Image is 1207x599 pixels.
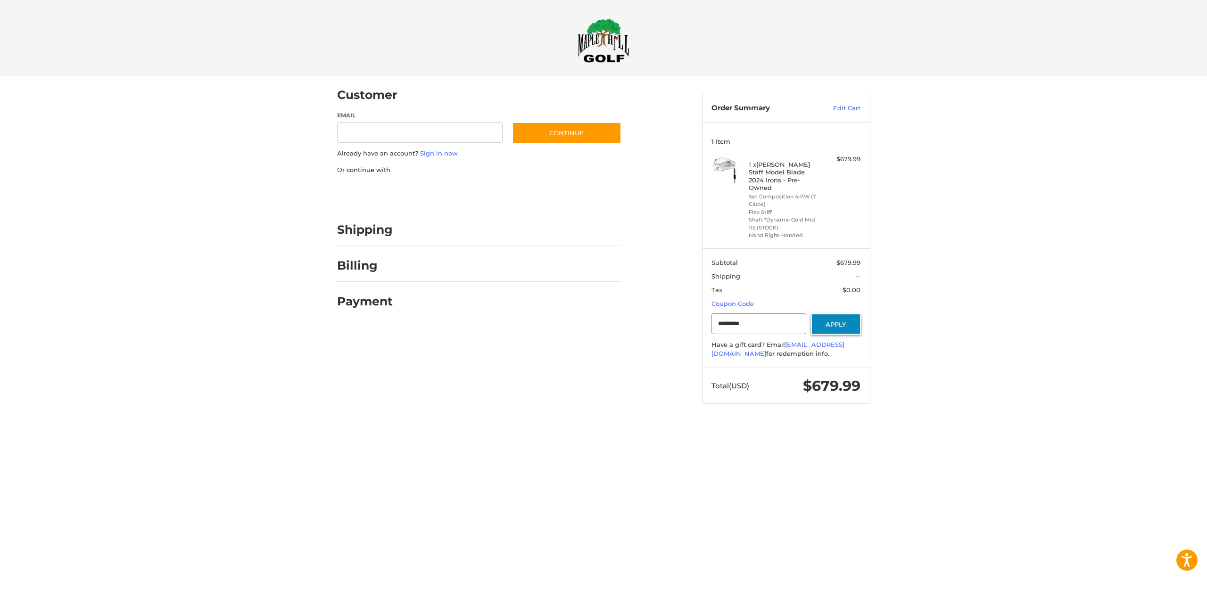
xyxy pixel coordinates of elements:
iframe: PayPal-paylater [414,184,485,201]
a: Sign in now [420,149,458,157]
iframe: PayPal-paypal [334,184,405,201]
span: Total (USD) [711,381,749,390]
li: Shaft *Dynamic Gold Mid 115 (STOCK) [749,216,821,231]
li: Hand Right-Handed [749,231,821,239]
label: Email [337,111,503,120]
h3: 1 Item [711,138,860,145]
p: Already have an account? [337,149,621,158]
iframe: PayPal-venmo [494,184,564,201]
h2: Shipping [337,222,393,237]
span: -- [856,272,860,280]
span: $679.99 [803,377,860,394]
span: Shipping [711,272,740,280]
button: Apply [811,313,861,335]
span: $0.00 [843,286,860,294]
h2: Customer [337,88,397,102]
li: Set Composition 4-PW (7 Clubs) [749,193,821,208]
span: $679.99 [836,259,860,266]
span: Subtotal [711,259,738,266]
h3: Order Summary [711,104,813,113]
div: $679.99 [823,155,860,164]
img: Maple Hill Golf [578,18,629,63]
h2: Billing [337,258,392,273]
li: Flex Stiff [749,208,821,216]
button: Continue [512,122,621,144]
input: Gift Certificate or Coupon Code [711,313,806,335]
p: Or continue with [337,165,621,175]
a: Coupon Code [711,300,754,307]
div: Have a gift card? Email for redemption info. [711,340,860,359]
a: Edit Cart [813,104,860,113]
span: Tax [711,286,722,294]
h2: Payment [337,294,393,309]
h4: 1 x [PERSON_NAME] Staff Model Blade 2024 Irons - Pre-Owned [749,161,821,191]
